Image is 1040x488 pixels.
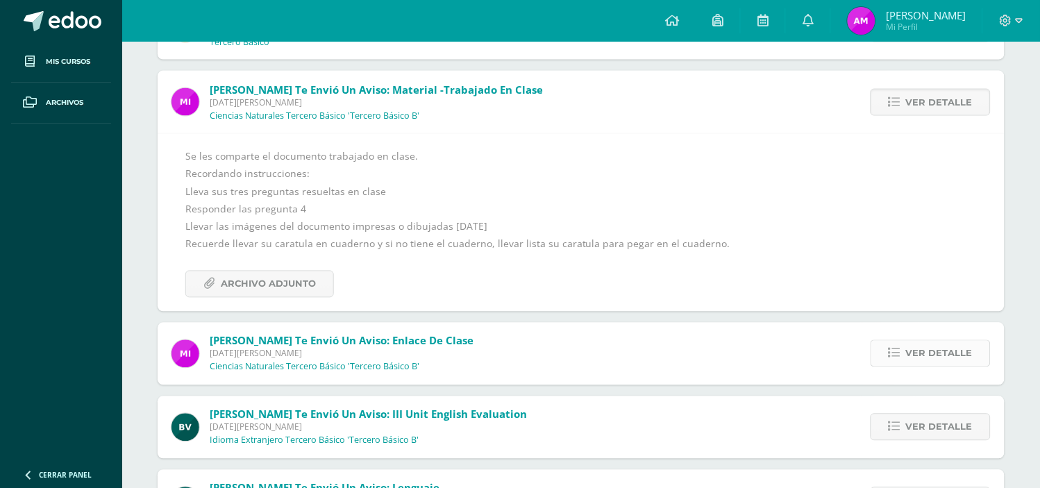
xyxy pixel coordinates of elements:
[210,421,527,433] span: [DATE][PERSON_NAME]
[171,88,199,116] img: e71b507b6b1ebf6fbe7886fc31de659d.png
[210,96,543,108] span: [DATE][PERSON_NAME]
[210,83,543,96] span: [PERSON_NAME] te envió un aviso: Material -trabajado en clase
[886,8,966,22] span: [PERSON_NAME]
[210,110,419,121] p: Ciencias Naturales Tercero Básico 'Tercero Básico B'
[848,7,875,35] img: 2098b6123ea5d2ab9f9b45d09ea414fd.png
[210,407,527,421] span: [PERSON_NAME] te envió un aviso: III Unit English Evaluation
[185,271,334,298] a: Archivo Adjunto
[46,56,90,67] span: Mis cursos
[11,83,111,124] a: Archivos
[210,435,419,446] p: Idioma Extranjero Tercero Básico 'Tercero Básico B'
[185,148,977,297] div: Se les comparte el documento trabajado en clase. Recordando instrucciones: Lleva sus tres pregunt...
[210,362,419,373] p: Ciencias Naturales Tercero Básico 'Tercero Básico B'
[906,341,973,367] span: Ver detalle
[221,271,316,297] span: Archivo Adjunto
[210,348,473,360] span: [DATE][PERSON_NAME]
[11,42,111,83] a: Mis cursos
[906,414,973,440] span: Ver detalle
[46,97,83,108] span: Archivos
[210,334,473,348] span: [PERSON_NAME] te envió un aviso: Enlace de clase
[171,340,199,368] img: e71b507b6b1ebf6fbe7886fc31de659d.png
[171,414,199,441] img: 07bdc07b5f7a5bb3996481c5c7550e72.png
[906,90,973,115] span: Ver detalle
[210,37,269,48] p: Tercero Básico
[39,470,92,480] span: Cerrar panel
[886,21,966,33] span: Mi Perfil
